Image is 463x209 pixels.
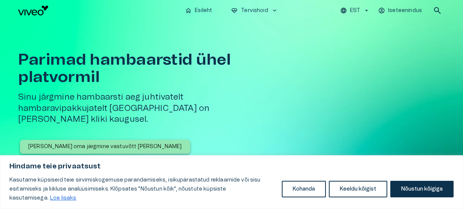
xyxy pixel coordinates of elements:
[18,6,179,15] a: Navigate to homepage
[329,181,387,197] button: Keeldu kõigist
[388,7,422,15] p: Iseteenindus
[430,3,445,18] button: open search modal
[9,162,454,171] p: Hindame teie privaatsust
[282,181,326,197] button: Kohanda
[20,140,190,154] button: [PERSON_NAME] oma järgmine vastuvõtt [PERSON_NAME]
[271,7,278,14] span: keyboard_arrow_down
[9,176,276,203] p: Kasutame küpsiseid teie sirvimiskogemuse parandamiseks, isikupärastatud reklaamide või sisu esita...
[28,143,182,151] p: [PERSON_NAME] oma järgmine vastuvõtt [PERSON_NAME]
[195,7,212,15] p: Esileht
[433,6,442,15] span: search
[18,6,48,15] img: Viveo logo
[339,5,371,16] button: EST
[231,7,238,14] span: ecg_heart
[350,7,360,15] p: EST
[18,51,262,86] h1: Parimad hambaarstid ühel platvormil
[185,7,192,14] span: home
[50,195,77,201] a: Loe lisaks
[182,5,216,16] button: homeEsileht
[241,7,268,15] p: Tervishoid
[18,92,262,125] h5: Sinu järgmine hambaarsti aeg juhtivatelt hambaravipakkujatelt [GEOGRAPHIC_DATA] on [PERSON_NAME] ...
[228,5,281,16] button: ecg_heartTervishoidkeyboard_arrow_down
[390,181,454,197] button: Nõustun kõigiga
[377,5,424,16] button: Iseteenindus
